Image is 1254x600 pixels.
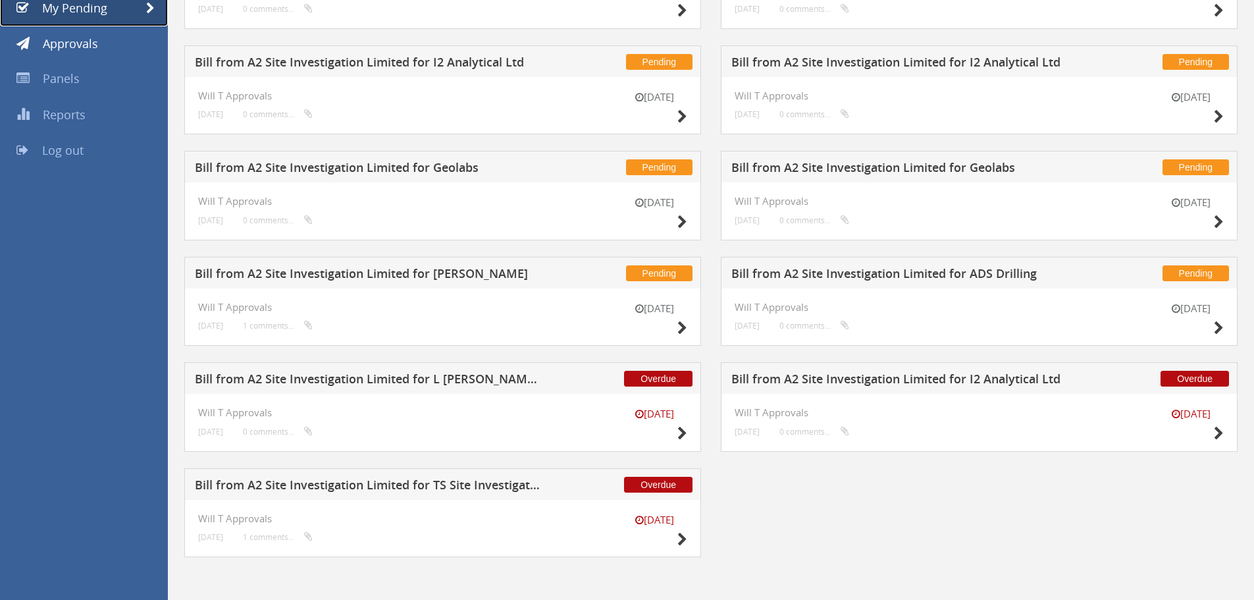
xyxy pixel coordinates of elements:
h4: Will T Approvals [198,407,687,418]
span: Panels [43,70,80,86]
h5: Bill from A2 Site Investigation Limited for [PERSON_NAME] [195,267,542,284]
small: 0 comments... [243,427,313,437]
h4: Will T Approvals [198,513,687,524]
small: 0 comments... [779,109,849,119]
span: Pending [626,54,692,70]
small: [DATE] [621,513,687,527]
h4: Will T Approvals [735,90,1224,101]
h4: Will T Approvals [735,196,1224,207]
small: 0 comments... [779,4,849,14]
span: Log out [42,142,84,158]
span: Pending [1163,54,1229,70]
small: [DATE] [735,215,760,225]
h5: Bill from A2 Site Investigation Limited for L [PERSON_NAME] Plant [195,373,542,389]
span: Pending [626,159,692,175]
h4: Will T Approvals [735,407,1224,418]
small: [DATE] [1158,90,1224,104]
small: 0 comments... [779,215,849,225]
small: [DATE] [735,321,760,331]
h4: Will T Approvals [198,302,687,313]
small: 0 comments... [243,4,313,14]
small: [DATE] [1158,302,1224,315]
small: 0 comments... [779,427,849,437]
small: [DATE] [198,4,223,14]
h5: Bill from A2 Site Investigation Limited for Geolabs [731,161,1078,178]
small: [DATE] [621,407,687,421]
small: [DATE] [621,90,687,104]
span: Pending [1163,159,1229,175]
small: [DATE] [735,427,760,437]
small: 1 comments... [243,532,313,542]
h5: Bill from A2 Site Investigation Limited for I2 Analytical Ltd [195,56,542,72]
small: 0 comments... [243,109,313,119]
small: [DATE] [1158,196,1224,209]
h5: Bill from A2 Site Investigation Limited for TS Site Investigation Ltd [195,479,542,495]
span: Pending [1163,265,1229,281]
span: Overdue [624,477,692,493]
span: Overdue [1161,371,1229,387]
small: [DATE] [621,196,687,209]
span: Overdue [624,371,692,387]
small: [DATE] [1158,407,1224,421]
h5: Bill from A2 Site Investigation Limited for Geolabs [195,161,542,178]
span: Reports [43,107,86,123]
small: [DATE] [735,109,760,119]
small: [DATE] [198,427,223,437]
small: 0 comments... [779,321,849,331]
small: [DATE] [198,321,223,331]
small: 1 comments... [243,321,313,331]
span: Pending [626,265,692,281]
small: [DATE] [621,302,687,315]
span: Approvals [43,36,98,51]
small: 0 comments... [243,215,313,225]
h5: Bill from A2 Site Investigation Limited for I2 Analytical Ltd [731,373,1078,389]
small: [DATE] [198,109,223,119]
h4: Will T Approvals [198,196,687,207]
h4: Will T Approvals [198,90,687,101]
small: [DATE] [198,532,223,542]
h5: Bill from A2 Site Investigation Limited for I2 Analytical Ltd [731,56,1078,72]
h4: Will T Approvals [735,302,1224,313]
h5: Bill from A2 Site Investigation Limited for ADS Drilling [731,267,1078,284]
small: [DATE] [735,4,760,14]
small: [DATE] [198,215,223,225]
